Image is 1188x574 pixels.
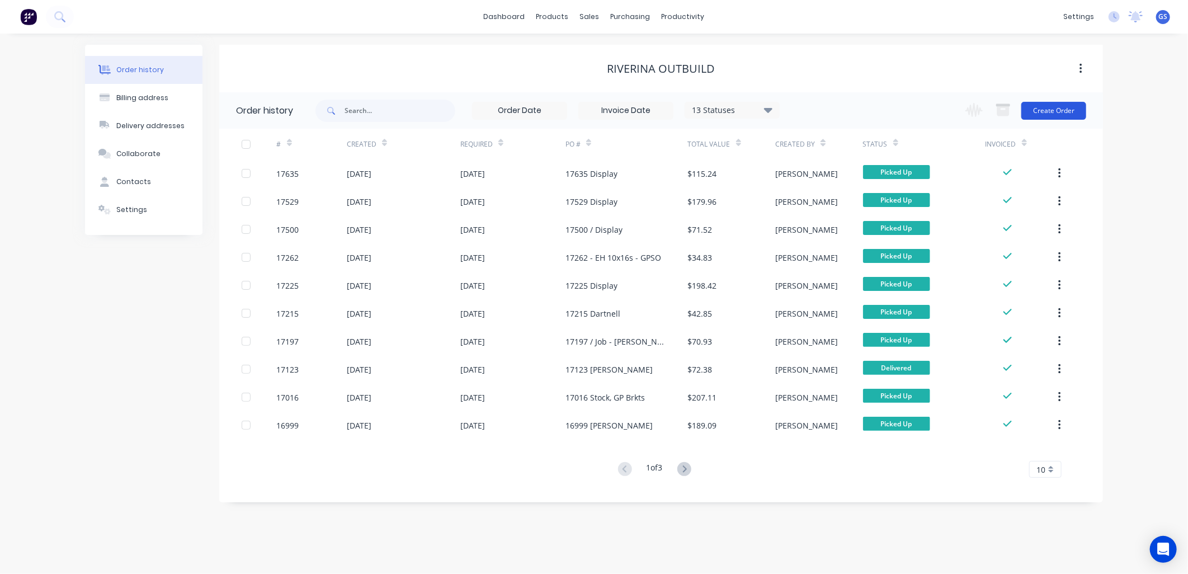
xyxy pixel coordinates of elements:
[688,364,713,375] div: $72.38
[460,308,485,319] div: [DATE]
[1021,102,1086,120] button: Create Order
[565,336,666,347] div: 17197 / Job - [PERSON_NAME] - Quad Accessories
[347,129,460,159] div: Created
[775,168,838,180] div: [PERSON_NAME]
[85,196,202,224] button: Settings
[460,129,565,159] div: Required
[116,205,147,215] div: Settings
[277,308,299,319] div: 17215
[775,336,838,347] div: [PERSON_NAME]
[277,420,299,431] div: 16999
[460,139,493,149] div: Required
[579,102,673,119] input: Invoice Date
[277,139,281,149] div: #
[1036,464,1045,476] span: 10
[460,364,485,375] div: [DATE]
[574,8,605,25] div: sales
[688,336,713,347] div: $70.93
[460,168,485,180] div: [DATE]
[116,65,164,75] div: Order history
[277,364,299,375] div: 17123
[688,168,717,180] div: $115.24
[775,308,838,319] div: [PERSON_NAME]
[277,168,299,180] div: 17635
[605,8,656,25] div: purchasing
[1150,536,1177,563] div: Open Intercom Messenger
[347,392,371,403] div: [DATE]
[277,392,299,403] div: 17016
[775,129,862,159] div: Created By
[277,196,299,208] div: 17529
[1159,12,1168,22] span: GS
[863,249,930,263] span: Picked Up
[460,392,485,403] div: [DATE]
[565,196,617,208] div: 17529 Display
[688,129,775,159] div: Total Value
[863,129,986,159] div: Status
[347,224,371,236] div: [DATE]
[565,252,661,264] div: 17262 - EH 10x16s - GPSO
[347,168,371,180] div: [DATE]
[656,8,710,25] div: productivity
[20,8,37,25] img: Factory
[460,336,485,347] div: [DATE]
[347,280,371,291] div: [DATE]
[460,224,485,236] div: [DATE]
[688,420,717,431] div: $189.09
[460,196,485,208] div: [DATE]
[688,280,717,291] div: $198.42
[775,139,815,149] div: Created By
[473,102,567,119] input: Order Date
[85,168,202,196] button: Contacts
[565,280,617,291] div: 17225 Display
[685,104,779,116] div: 13 Statuses
[863,277,930,291] span: Picked Up
[347,308,371,319] div: [DATE]
[565,364,653,375] div: 17123 [PERSON_NAME]
[607,62,715,76] div: Riverina Outbuild
[85,140,202,168] button: Collaborate
[347,336,371,347] div: [DATE]
[863,193,930,207] span: Picked Up
[347,420,371,431] div: [DATE]
[863,333,930,347] span: Picked Up
[565,420,653,431] div: 16999 [PERSON_NAME]
[277,252,299,264] div: 17262
[460,280,485,291] div: [DATE]
[863,389,930,403] span: Picked Up
[277,129,347,159] div: #
[863,305,930,319] span: Picked Up
[531,8,574,25] div: products
[688,392,717,403] div: $207.11
[863,221,930,235] span: Picked Up
[863,165,930,179] span: Picked Up
[565,129,688,159] div: PO #
[460,252,485,264] div: [DATE]
[565,308,620,319] div: 17215 Dartnell
[277,224,299,236] div: 17500
[775,392,838,403] div: [PERSON_NAME]
[775,224,838,236] div: [PERSON_NAME]
[647,462,663,478] div: 1 of 3
[565,168,617,180] div: 17635 Display
[460,420,485,431] div: [DATE]
[688,252,713,264] div: $34.83
[236,104,293,117] div: Order history
[688,196,717,208] div: $179.96
[688,308,713,319] div: $42.85
[863,139,888,149] div: Status
[986,129,1055,159] div: Invoiced
[775,252,838,264] div: [PERSON_NAME]
[1058,8,1100,25] div: settings
[688,139,730,149] div: Total Value
[277,280,299,291] div: 17225
[277,336,299,347] div: 17197
[116,121,185,131] div: Delivery addresses
[565,139,581,149] div: PO #
[565,224,623,236] div: 17500 / Display
[688,224,713,236] div: $71.52
[863,361,930,375] span: Delivered
[345,100,455,122] input: Search...
[347,252,371,264] div: [DATE]
[116,93,168,103] div: Billing address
